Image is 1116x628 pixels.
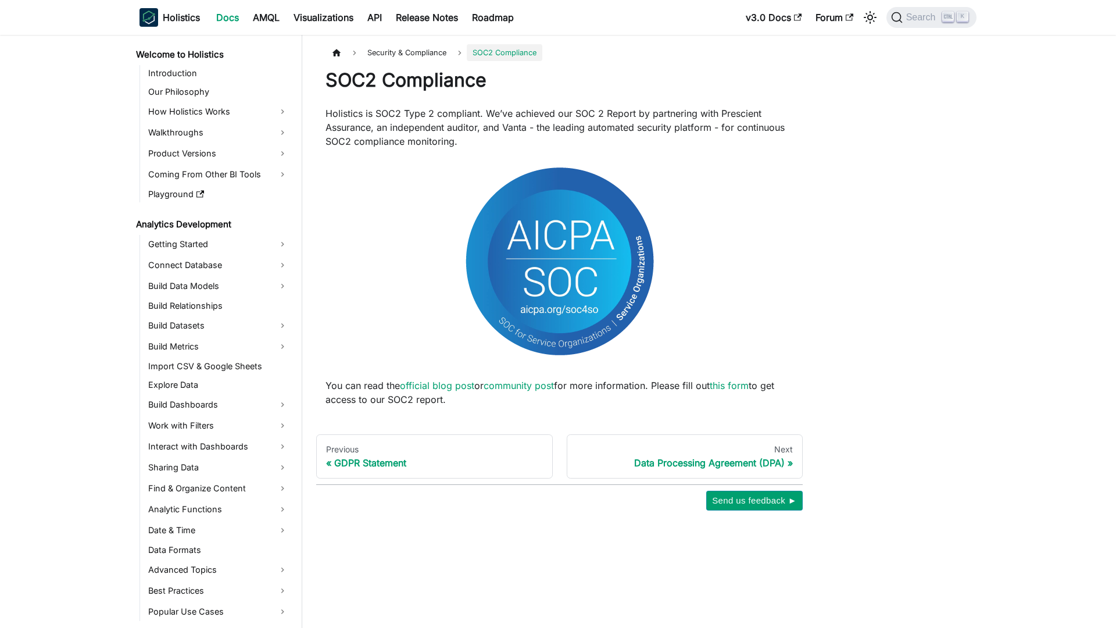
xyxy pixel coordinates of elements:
[316,434,553,479] a: PreviousGDPR Statement
[957,12,968,22] kbd: K
[145,542,292,558] a: Data Formats
[316,434,803,479] nav: Docs pages
[139,8,158,27] img: Holistics
[389,8,465,27] a: Release Notes
[886,7,977,28] button: Search (Ctrl+K)
[145,416,292,435] a: Work with Filters
[567,434,803,479] a: NextData Processing Agreement (DPA)
[145,602,292,621] a: Popular Use Cases
[362,44,452,61] span: Security & Compliance
[145,102,292,121] a: How Holistics Works
[326,457,543,469] div: GDPR Statement
[360,8,389,27] a: API
[139,8,200,27] a: HolisticsHolistics
[133,47,292,63] a: Welcome to Holistics
[145,277,292,295] a: Build Data Models
[145,395,292,414] a: Build Dashboards
[903,12,943,23] span: Search
[809,8,860,27] a: Forum
[325,44,793,61] nav: Breadcrumbs
[128,35,302,628] nav: Docs sidebar
[287,8,360,27] a: Visualizations
[577,444,793,455] div: Next
[465,8,521,27] a: Roadmap
[577,457,793,469] div: Data Processing Agreement (DPA)
[861,8,879,27] button: Switch between dark and light mode (currently light mode)
[145,256,292,274] a: Connect Database
[145,521,292,540] a: Date & Time
[145,458,292,477] a: Sharing Data
[209,8,246,27] a: Docs
[246,8,287,27] a: AMQL
[145,144,292,163] a: Product Versions
[145,165,292,184] a: Coming From Other BI Tools
[145,316,292,335] a: Build Datasets
[145,65,292,81] a: Introduction
[145,337,292,356] a: Build Metrics
[133,216,292,233] a: Analytics Development
[145,561,292,579] a: Advanced Topics
[163,10,200,24] b: Holistics
[145,84,292,100] a: Our Philosophy
[145,298,292,314] a: Build Relationships
[145,581,292,600] a: Best Practices
[710,380,749,391] a: this form
[325,106,793,148] p: Holistics is SOC2 Type 2 compliant. We’ve achieved our SOC 2 Report by partnering with Prescient ...
[145,123,292,142] a: Walkthroughs
[712,493,797,508] span: Send us feedback ►
[706,491,803,511] button: Send us feedback ►
[325,69,793,92] h1: SOC2 Compliance
[467,44,542,61] span: SOC2 Compliance
[145,479,292,498] a: Find & Organize Content
[145,500,292,519] a: Analytic Functions
[739,8,809,27] a: v3.0 Docs
[325,44,348,61] a: Home page
[145,358,292,374] a: Import CSV & Google Sheets
[145,437,292,456] a: Interact with Dashboards
[145,377,292,393] a: Explore Data
[145,235,292,254] a: Getting Started
[145,186,292,202] a: Playground
[400,380,474,391] a: official blog post
[325,379,793,406] p: You can read the or for more information. Please fill out to get access to our SOC2 report.
[484,380,554,391] a: community post
[326,444,543,455] div: Previous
